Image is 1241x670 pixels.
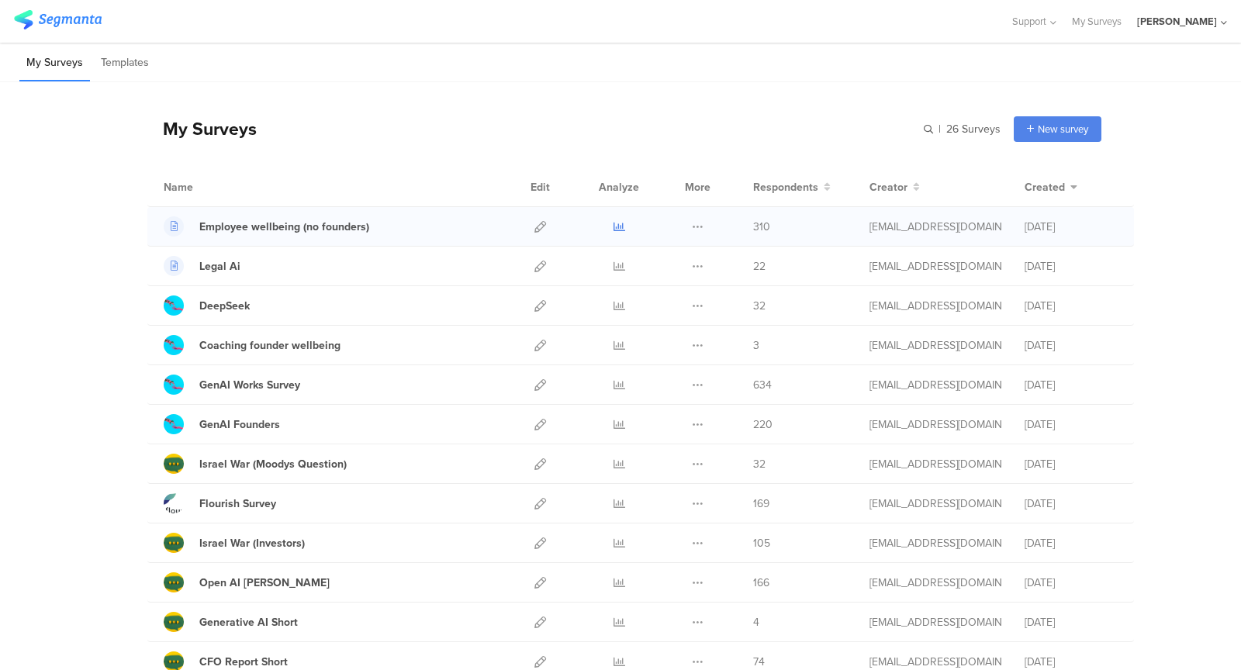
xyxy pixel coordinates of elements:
div: Edit [524,167,557,206]
div: Flourish Survey [199,496,276,512]
div: GenAI Works Survey [199,377,300,393]
div: [DATE] [1025,337,1118,354]
div: yael@ybenjamin.com [869,377,1001,393]
a: Open AI [PERSON_NAME] [164,572,330,592]
div: [DATE] [1025,456,1118,472]
span: | [936,121,943,137]
div: yael@ybenjamin.com [869,258,1001,275]
div: My Surveys [147,116,257,142]
div: yael@ybenjamin.com [869,535,1001,551]
span: 310 [753,219,770,235]
div: Open AI Sam Altman [199,575,330,591]
div: [DATE] [1025,377,1118,393]
div: Israel War (Investors) [199,535,305,551]
a: GenAI Founders [164,414,280,434]
div: [DATE] [1025,298,1118,314]
button: Created [1025,179,1077,195]
div: [DATE] [1025,614,1118,630]
a: Flourish Survey [164,493,276,513]
div: yael@ybenjamin.com [869,298,1001,314]
li: My Surveys [19,45,90,81]
div: [DATE] [1025,496,1118,512]
div: yael@ybenjamin.com [869,456,1001,472]
span: 22 [753,258,766,275]
div: Generative AI Short [199,614,298,630]
span: 220 [753,416,773,433]
span: 3 [753,337,759,354]
div: [DATE] [1025,654,1118,670]
div: yael@ybenjamin.com [869,416,1001,433]
a: Coaching founder wellbeing [164,335,340,355]
span: 169 [753,496,769,512]
a: GenAI Works Survey [164,375,300,395]
div: yael@ybenjamin.com [869,575,1001,591]
span: Support [1012,14,1046,29]
a: Israel War (Investors) [164,533,305,553]
div: CFO Report Short [199,654,288,670]
div: Coaching founder wellbeing [199,337,340,354]
div: Employee wellbeing (no founders) [199,219,369,235]
span: 26 Surveys [946,121,1001,137]
div: yael@ybenjamin.com [869,337,1001,354]
button: Creator [869,179,920,195]
span: New survey [1038,122,1088,136]
div: Analyze [596,167,642,206]
a: Legal Ai [164,256,240,276]
span: 74 [753,654,765,670]
div: yael@ybenjamin.com [869,654,1001,670]
button: Respondents [753,179,831,195]
span: 4 [753,614,759,630]
span: Created [1025,179,1065,195]
div: yael@ybenjamin.com [869,496,1001,512]
li: Templates [94,45,156,81]
span: 105 [753,535,770,551]
div: GenAI Founders [199,416,280,433]
div: [DATE] [1025,258,1118,275]
div: Israel War (Moodys Question) [199,456,347,472]
div: Legal Ai [199,258,240,275]
a: Israel War (Moodys Question) [164,454,347,474]
div: [PERSON_NAME] [1137,14,1217,29]
span: 634 [753,377,772,393]
span: 32 [753,298,766,314]
a: Employee wellbeing (no founders) [164,216,369,237]
div: DeepSeek [199,298,250,314]
div: yael@ybenjamin.com [869,219,1001,235]
span: 166 [753,575,769,591]
div: [DATE] [1025,416,1118,433]
span: Respondents [753,179,818,195]
a: DeepSeek [164,295,250,316]
div: [DATE] [1025,575,1118,591]
span: 32 [753,456,766,472]
span: Creator [869,179,907,195]
a: Generative AI Short [164,612,298,632]
div: More [681,167,714,206]
div: [DATE] [1025,535,1118,551]
div: yael@ybenjamin.com [869,614,1001,630]
img: segmanta logo [14,10,102,29]
div: Name [164,179,257,195]
div: [DATE] [1025,219,1118,235]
